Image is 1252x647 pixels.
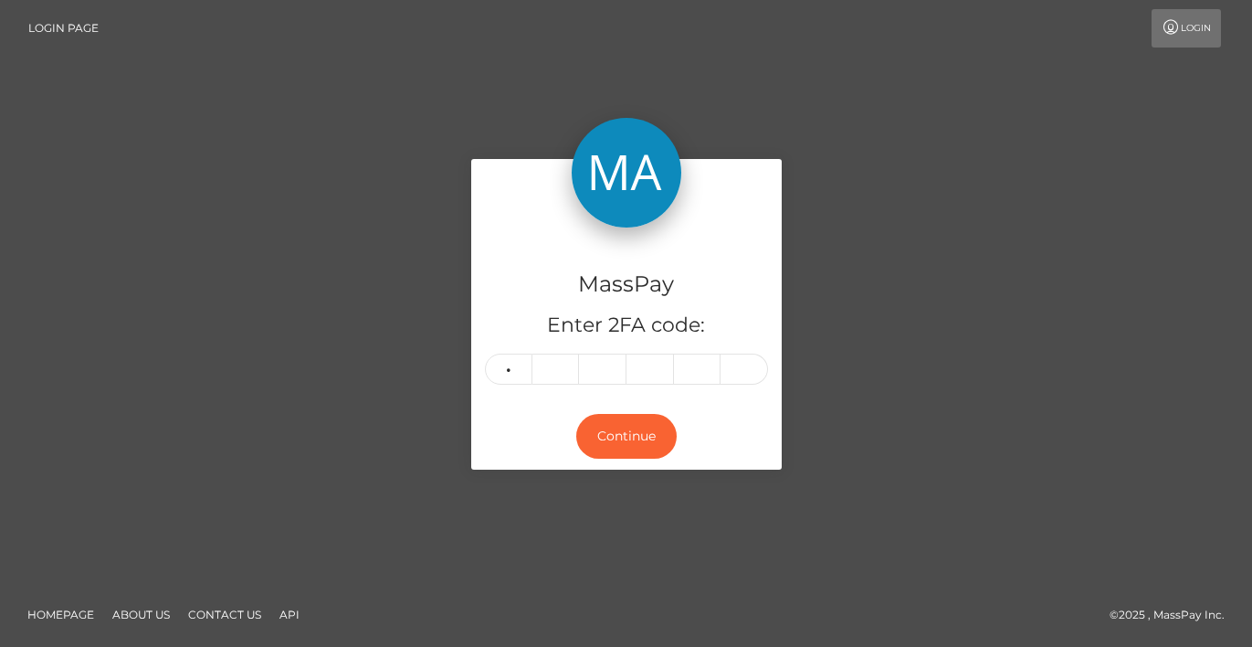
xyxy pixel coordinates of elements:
a: Homepage [20,600,101,629]
a: API [272,600,307,629]
h5: Enter 2FA code: [485,312,768,340]
div: © 2025 , MassPay Inc. [1110,605,1238,625]
a: Login [1152,9,1221,48]
a: Contact Us [181,600,268,629]
img: MassPay [572,118,681,228]
button: Continue [576,414,677,459]
h4: MassPay [485,269,768,301]
a: Login Page [28,9,99,48]
a: About Us [105,600,177,629]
